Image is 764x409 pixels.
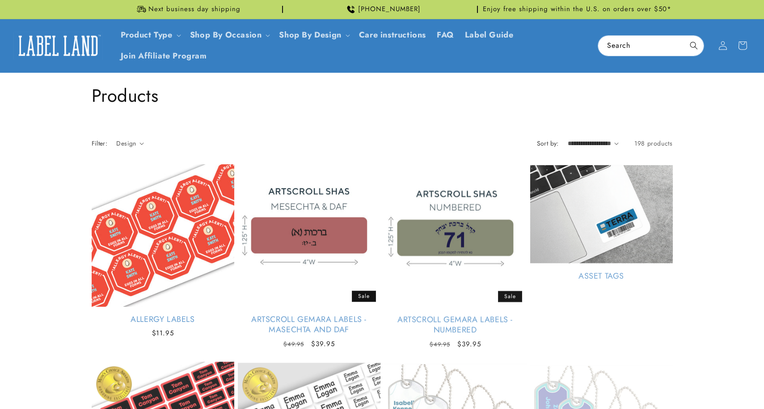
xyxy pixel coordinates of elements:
a: Label Land [10,29,106,63]
span: [PHONE_NUMBER] [358,5,421,14]
span: Enjoy free shipping within the U.S. on orders over $50* [483,5,671,14]
label: Sort by: [537,139,559,148]
summary: Design (0 selected) [116,139,144,148]
h2: Filter: [92,139,108,148]
span: Shop By Occasion [190,30,262,40]
button: Search [684,36,704,55]
a: Artscroll Gemara Labels - Numbered [384,314,527,335]
span: 198 products [634,139,672,148]
a: Care instructions [354,25,431,46]
a: Product Type [121,29,173,41]
a: Allergy Labels [92,314,234,325]
span: Design [116,139,136,148]
a: Asset Tags [530,270,673,280]
a: Artscroll Gemara Labels - Masechta and Daf [238,314,380,335]
span: Next business day shipping [148,5,241,14]
span: Join Affiliate Program [121,51,207,61]
a: Label Guide [460,25,519,46]
summary: Product Type [115,25,185,46]
span: Care instructions [359,30,426,40]
a: Shop By Design [279,29,341,41]
summary: Shop By Occasion [185,25,274,46]
summary: Shop By Design [274,25,353,46]
a: FAQ [431,25,460,46]
a: Join Affiliate Program [115,46,212,67]
h1: Products [92,84,673,107]
span: FAQ [437,30,454,40]
span: Label Guide [465,30,514,40]
img: Label Land [13,32,103,59]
